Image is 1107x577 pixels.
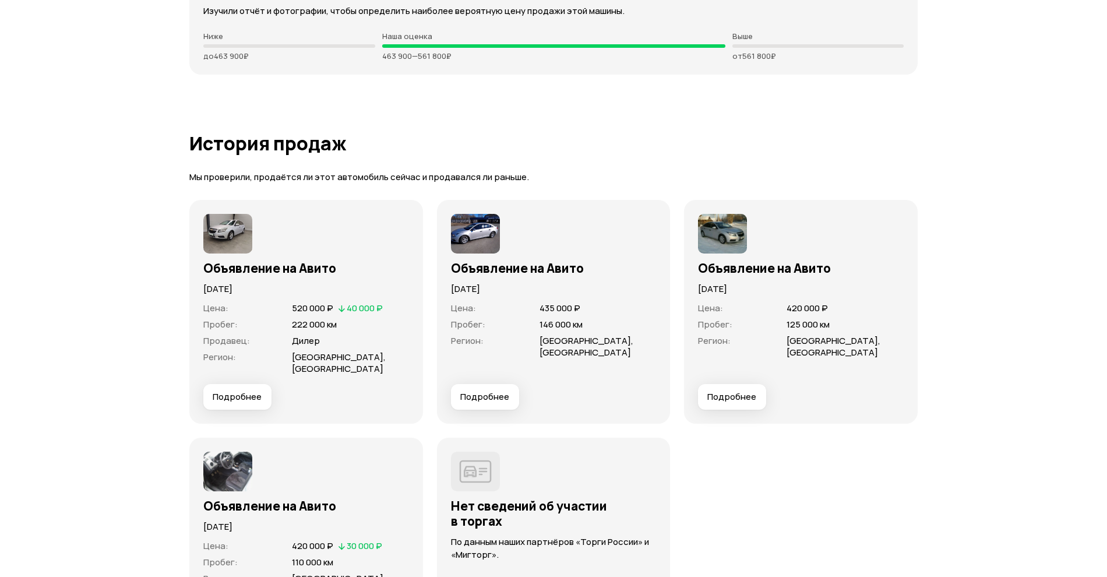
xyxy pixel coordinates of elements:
[707,391,756,403] span: Подробнее
[292,318,337,330] span: 222 000 км
[292,302,333,314] span: 520 000 ₽
[787,335,880,358] span: [GEOGRAPHIC_DATA], [GEOGRAPHIC_DATA]
[203,302,228,314] span: Цена :
[732,51,904,61] p: от 561 800 ₽
[540,302,580,314] span: 435 000 ₽
[451,302,476,314] span: Цена :
[189,171,918,184] p: Мы проверили, продаётся ли этот автомобиль сейчас и продавался ли раньше.
[347,302,383,314] span: 40 000 ₽
[203,498,409,513] h3: Объявление на Авито
[203,335,250,347] span: Продавец :
[292,335,320,347] span: Дилер
[292,540,333,552] span: 420 000 ₽
[203,556,238,568] span: Пробег :
[451,498,657,529] h3: Нет сведений об участии в торгах
[203,384,272,410] button: Подробнее
[213,391,262,403] span: Подробнее
[451,283,657,295] p: [DATE]
[787,302,828,314] span: 420 000 ₽
[698,318,732,330] span: Пробег :
[732,31,904,41] p: Выше
[203,520,409,533] p: [DATE]
[203,261,409,276] h3: Объявление на Авито
[189,133,918,154] h1: История продаж
[347,540,382,552] span: 30 000 ₽
[698,283,904,295] p: [DATE]
[698,384,766,410] button: Подробнее
[460,391,509,403] span: Подробнее
[451,261,657,276] h3: Объявление на Авито
[451,384,519,410] button: Подробнее
[203,5,904,17] p: Изучили отчёт и фотографии, чтобы определить наиболее вероятную цену продажи этой машины.
[203,283,409,295] p: [DATE]
[451,318,485,330] span: Пробег :
[203,31,375,41] p: Ниже
[203,351,236,363] span: Регион :
[451,335,484,347] span: Регион :
[203,51,375,61] p: до 463 900 ₽
[540,335,633,358] span: [GEOGRAPHIC_DATA], [GEOGRAPHIC_DATA]
[203,540,228,552] span: Цена :
[698,335,731,347] span: Регион :
[451,536,657,561] p: По данным наших партнёров «Торги России» и «Мигторг».
[382,51,725,61] p: 463 900 — 561 800 ₽
[203,318,238,330] span: Пробег :
[292,351,386,375] span: [GEOGRAPHIC_DATA], [GEOGRAPHIC_DATA]
[292,556,333,568] span: 110 000 км
[382,31,725,41] p: Наша оценка
[698,302,723,314] span: Цена :
[698,261,904,276] h3: Объявление на Авито
[787,318,830,330] span: 125 000 км
[540,318,583,330] span: 146 000 км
